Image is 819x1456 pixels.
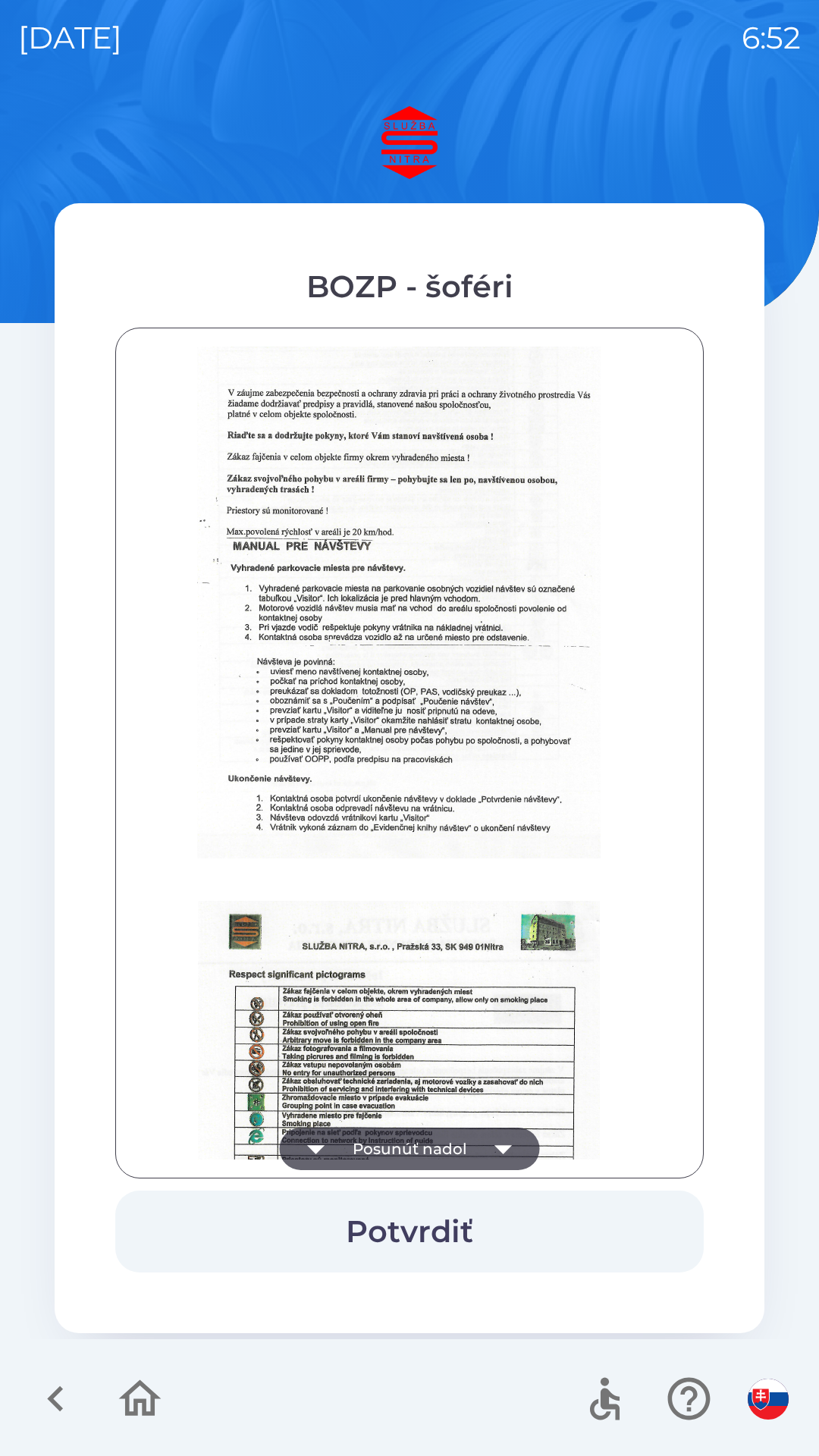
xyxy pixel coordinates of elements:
[115,264,704,309] div: BOZP - šoféri
[55,106,764,179] img: Logo
[18,15,122,61] p: [DATE]
[115,1191,704,1272] button: Potvrdiť
[742,15,801,61] p: 6:52
[280,1128,540,1170] button: Posunúť nadol
[748,1379,789,1420] img: sk flag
